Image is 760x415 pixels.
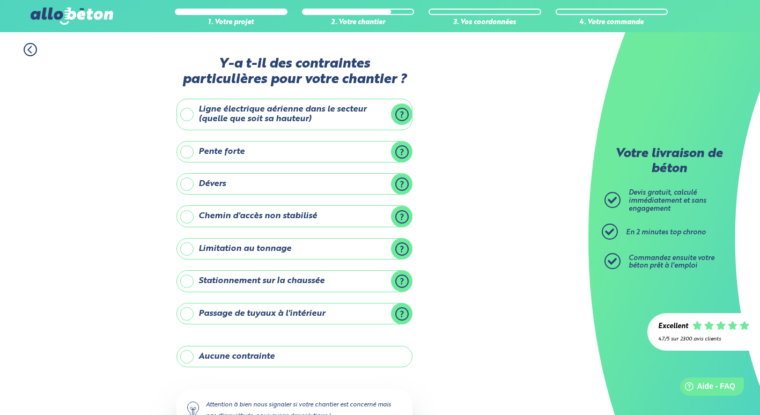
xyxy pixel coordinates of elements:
[429,19,541,27] div: 3. Vos coordonnées
[176,56,412,88] label: Y-a t-il des contraintes particulières pour votre chantier ?
[176,238,412,260] label: Limitation au tonnage
[176,141,412,162] label: Pente forte
[31,8,113,25] img: allobéton
[556,19,668,27] div: 4. Votre commande
[176,173,412,195] label: Dévers
[176,270,412,292] label: Stationnement sur la chaussée
[665,373,748,403] iframe: Help widget launcher
[302,19,415,27] div: 2. Votre chantier
[176,303,412,324] label: Passage de tuyaux à l'intérieur
[175,19,287,27] div: 1. Votre projet
[176,346,412,367] label: Aucune contrainte
[176,205,412,227] label: Chemin d'accès non stabilisé
[176,99,412,130] label: Ligne électrique aérienne dans le secteur (quelle que soit sa hauteur)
